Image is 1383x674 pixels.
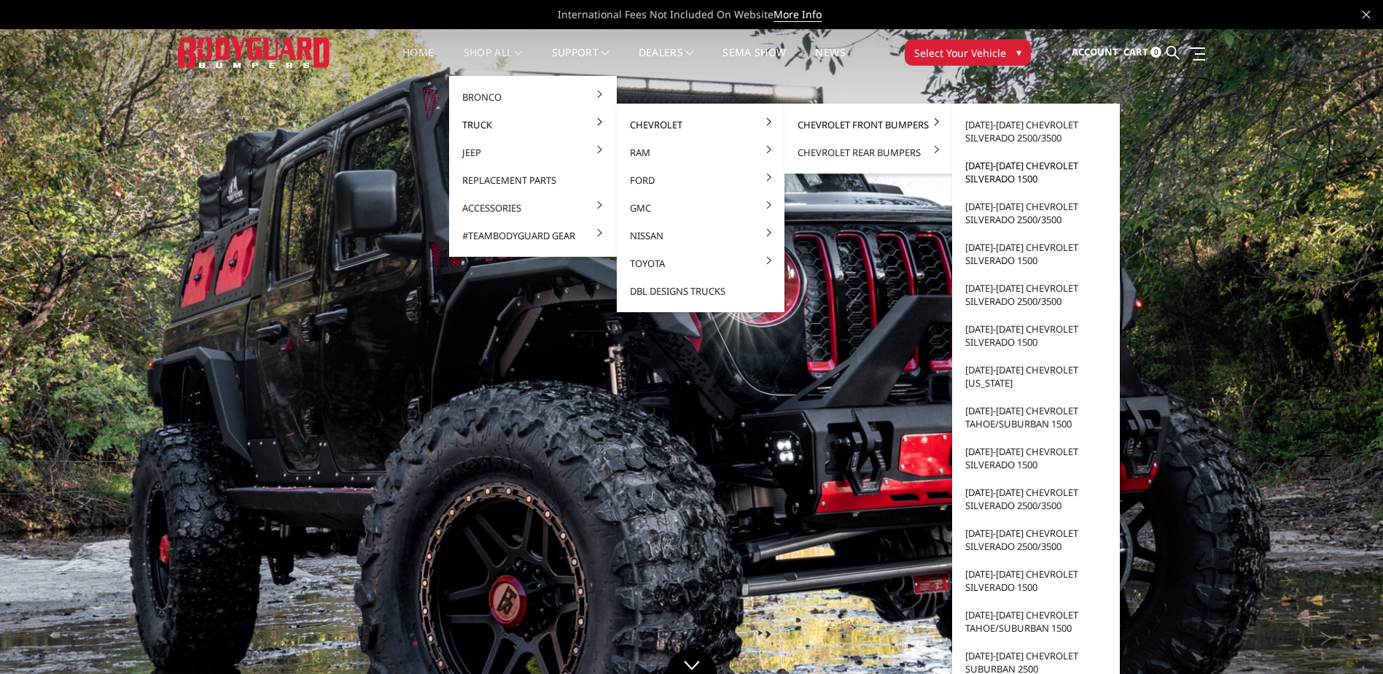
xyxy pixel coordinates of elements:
span: 0 [1150,47,1161,58]
a: [DATE]-[DATE] Chevrolet Silverado 1500 [958,233,1114,274]
span: Select Your Vehicle [914,45,1006,61]
a: Jeep [455,139,611,166]
a: shop all [464,47,523,76]
a: Chevrolet Front Bumpers [790,111,946,139]
a: News [815,47,845,76]
a: [DATE]-[DATE] Chevrolet Silverado 2500/3500 [958,519,1114,560]
a: [DATE]-[DATE] Chevrolet Silverado 1500 [958,560,1114,601]
a: Truck [455,111,611,139]
a: [DATE]-[DATE] Chevrolet Silverado 1500 [958,152,1114,193]
button: 3 of 5 [1316,410,1331,433]
a: Dealers [639,47,694,76]
button: 2 of 5 [1316,387,1331,410]
span: ▾ [1016,44,1021,60]
a: Home [402,47,434,76]
a: More Info [774,7,822,22]
a: Account [1072,33,1118,72]
a: Accessories [455,194,611,222]
a: [DATE]-[DATE] Chevrolet Tahoe/Suburban 1500 [958,601,1114,642]
button: 4 of 5 [1316,433,1331,457]
a: Ram [623,139,779,166]
button: Select Your Vehicle [905,39,1031,66]
a: Chevrolet Rear Bumpers [790,139,946,166]
a: [DATE]-[DATE] Chevrolet [US_STATE] [958,356,1114,397]
a: Click to Down [666,648,717,674]
a: Toyota [623,249,779,277]
a: Support [552,47,609,76]
a: [DATE]-[DATE] Chevrolet Silverado 2500/3500 [958,111,1114,152]
a: [DATE]-[DATE] Chevrolet Tahoe/Suburban 1500 [958,397,1114,438]
span: Cart [1123,45,1148,58]
a: [DATE]-[DATE] Chevrolet Silverado 2500/3500 [958,193,1114,233]
a: DBL Designs Trucks [623,277,779,305]
a: [DATE]-[DATE] Chevrolet Silverado 1500 [958,315,1114,356]
a: Ford [623,166,779,194]
a: Chevrolet [623,111,779,139]
a: [DATE]-[DATE] Chevrolet Silverado 2500/3500 [958,274,1114,315]
a: Replacement Parts [455,166,611,194]
a: [DATE]-[DATE] Chevrolet Silverado 1500 [958,438,1114,479]
a: GMC [623,194,779,222]
span: Account [1072,45,1118,58]
a: [DATE]-[DATE] Chevrolet Silverado 2500/3500 [958,479,1114,519]
button: 1 of 5 [1316,363,1331,387]
a: #TeamBodyguard Gear [455,222,611,249]
button: 5 of 5 [1316,457,1331,480]
a: SEMA Show [722,47,786,76]
a: Cart 0 [1123,33,1161,72]
img: BODYGUARD BUMPERS [178,37,331,67]
a: Nissan [623,222,779,249]
a: Bronco [455,83,611,111]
